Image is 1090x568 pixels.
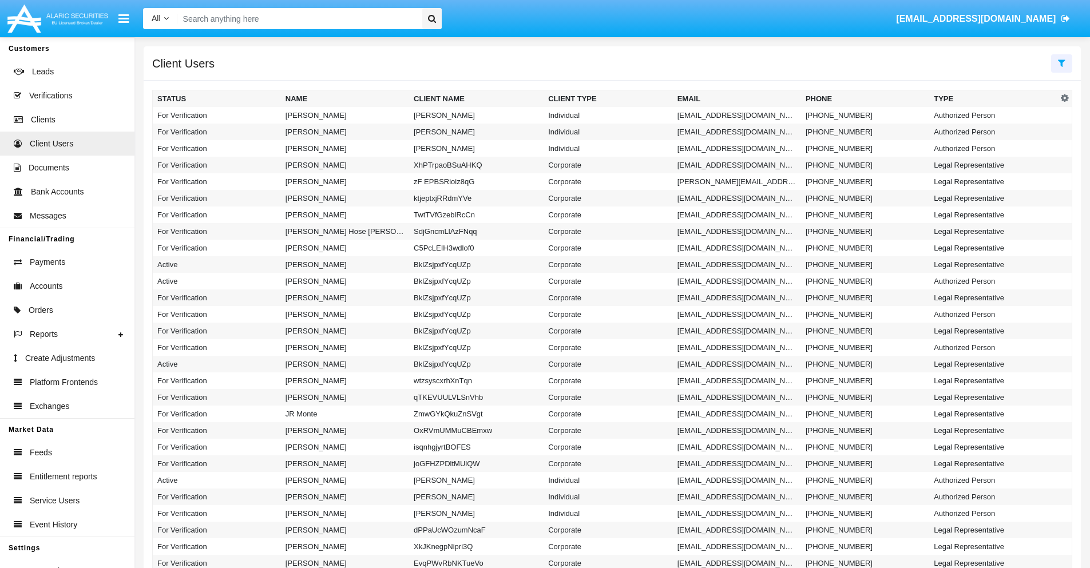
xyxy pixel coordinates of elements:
[929,173,1057,190] td: Legal Representative
[544,488,672,505] td: Individual
[544,90,672,108] th: Client Type
[153,439,281,455] td: For Verification
[153,323,281,339] td: For Verification
[153,422,281,439] td: For Verification
[153,240,281,256] td: For Verification
[801,90,929,108] th: Phone
[673,190,801,206] td: [EMAIL_ADDRESS][DOMAIN_NAME]
[673,273,801,289] td: [EMAIL_ADDRESS][DOMAIN_NAME]
[929,223,1057,240] td: Legal Representative
[409,422,544,439] td: OxRVmUMMuCBEmxw
[30,280,63,292] span: Accounts
[153,90,281,108] th: Status
[801,372,929,389] td: [PHONE_NUMBER]
[544,173,672,190] td: Corporate
[801,306,929,323] td: [PHONE_NUMBER]
[673,140,801,157] td: [EMAIL_ADDRESS][DOMAIN_NAME]
[544,190,672,206] td: Corporate
[801,339,929,356] td: [PHONE_NUMBER]
[281,356,409,372] td: [PERSON_NAME]
[929,488,1057,505] td: Authorized Person
[281,372,409,389] td: [PERSON_NAME]
[801,289,929,306] td: [PHONE_NUMBER]
[30,495,80,507] span: Service Users
[281,223,409,240] td: [PERSON_NAME] Hose [PERSON_NAME] [PERSON_NAME]
[281,173,409,190] td: [PERSON_NAME]
[544,439,672,455] td: Corporate
[30,471,97,483] span: Entitlement reports
[544,157,672,173] td: Corporate
[281,240,409,256] td: [PERSON_NAME]
[929,422,1057,439] td: Legal Representative
[153,472,281,488] td: Active
[31,114,56,126] span: Clients
[153,389,281,406] td: For Verification
[281,289,409,306] td: [PERSON_NAME]
[929,140,1057,157] td: Authorized Person
[929,107,1057,124] td: Authorized Person
[673,107,801,124] td: [EMAIL_ADDRESS][DOMAIN_NAME]
[281,323,409,339] td: [PERSON_NAME]
[153,356,281,372] td: Active
[544,206,672,223] td: Corporate
[281,522,409,538] td: [PERSON_NAME]
[25,352,95,364] span: Create Adjustments
[801,206,929,223] td: [PHONE_NUMBER]
[801,173,929,190] td: [PHONE_NUMBER]
[929,90,1057,108] th: Type
[801,157,929,173] td: [PHONE_NUMBER]
[281,406,409,422] td: JR Monte
[153,256,281,273] td: Active
[544,538,672,555] td: Corporate
[409,223,544,240] td: SdjGncmLlAzFNqq
[281,488,409,505] td: [PERSON_NAME]
[409,356,544,372] td: BklZsjpxfYcqUZp
[409,488,544,505] td: [PERSON_NAME]
[801,522,929,538] td: [PHONE_NUMBER]
[544,406,672,422] td: Corporate
[929,522,1057,538] td: Legal Representative
[673,455,801,472] td: [EMAIL_ADDRESS][DOMAIN_NAME]
[929,406,1057,422] td: Legal Representative
[801,455,929,472] td: [PHONE_NUMBER]
[409,522,544,538] td: dPPaUcWOzumNcaF
[673,472,801,488] td: [EMAIL_ADDRESS][DOMAIN_NAME]
[153,306,281,323] td: For Verification
[281,339,409,356] td: [PERSON_NAME]
[673,90,801,108] th: Email
[544,107,672,124] td: Individual
[143,13,177,25] a: All
[673,439,801,455] td: [EMAIL_ADDRESS][DOMAIN_NAME]
[30,376,98,388] span: Platform Frontends
[801,107,929,124] td: [PHONE_NUMBER]
[30,447,52,459] span: Feeds
[177,8,418,29] input: Search
[281,472,409,488] td: [PERSON_NAME]
[929,240,1057,256] td: Legal Representative
[673,505,801,522] td: [EMAIL_ADDRESS][DOMAIN_NAME]
[801,240,929,256] td: [PHONE_NUMBER]
[673,356,801,372] td: [EMAIL_ADDRESS][DOMAIN_NAME]
[544,472,672,488] td: Individual
[801,190,929,206] td: [PHONE_NUMBER]
[673,124,801,140] td: [EMAIL_ADDRESS][DOMAIN_NAME]
[929,356,1057,372] td: Legal Representative
[281,306,409,323] td: [PERSON_NAME]
[801,488,929,505] td: [PHONE_NUMBER]
[544,339,672,356] td: Corporate
[673,173,801,190] td: [PERSON_NAME][EMAIL_ADDRESS][DOMAIN_NAME]
[153,124,281,140] td: For Verification
[30,328,58,340] span: Reports
[409,389,544,406] td: qTKEVUULVLSnVhb
[153,173,281,190] td: For Verification
[153,273,281,289] td: Active
[544,389,672,406] td: Corporate
[801,472,929,488] td: [PHONE_NUMBER]
[673,223,801,240] td: [EMAIL_ADDRESS][DOMAIN_NAME]
[929,455,1057,472] td: Legal Representative
[30,210,66,222] span: Messages
[544,422,672,439] td: Corporate
[801,505,929,522] td: [PHONE_NUMBER]
[896,14,1056,23] span: [EMAIL_ADDRESS][DOMAIN_NAME]
[801,422,929,439] td: [PHONE_NUMBER]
